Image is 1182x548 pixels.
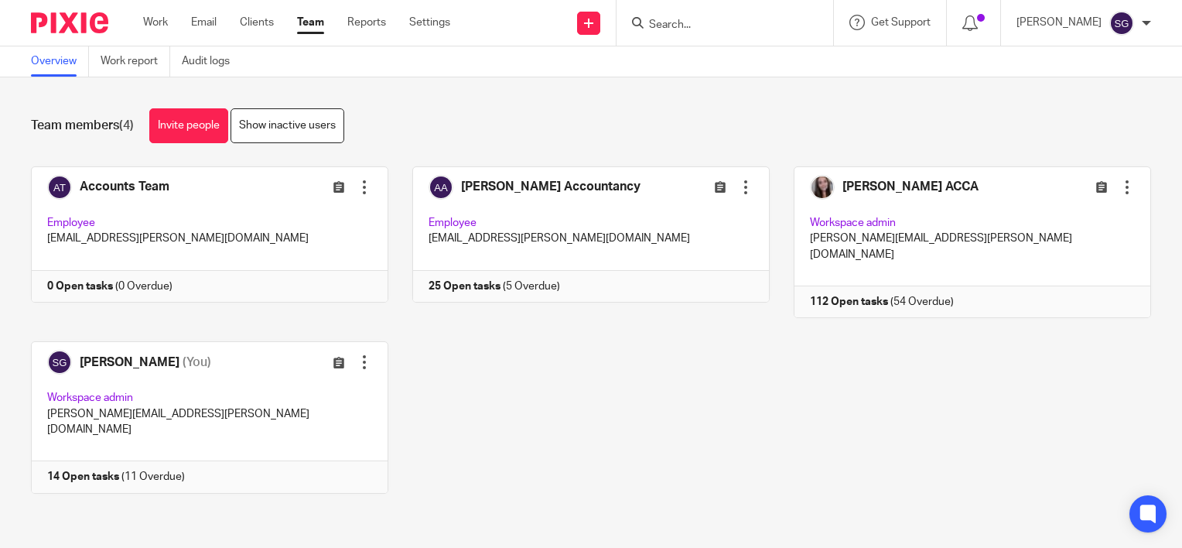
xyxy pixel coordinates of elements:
span: Get Support [871,17,931,28]
img: Pixie [31,12,108,33]
img: svg%3E [1109,11,1134,36]
a: Work [143,15,168,30]
a: Work report [101,46,170,77]
input: Search [647,19,787,33]
a: Show inactive users [231,108,344,143]
a: Reports [347,15,386,30]
p: [PERSON_NAME] [1016,15,1102,30]
a: Overview [31,46,89,77]
a: Settings [409,15,450,30]
a: Email [191,15,217,30]
span: (4) [119,119,134,132]
a: Audit logs [182,46,241,77]
a: Team [297,15,324,30]
h1: Team members [31,118,134,134]
a: Clients [240,15,274,30]
a: Invite people [149,108,228,143]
